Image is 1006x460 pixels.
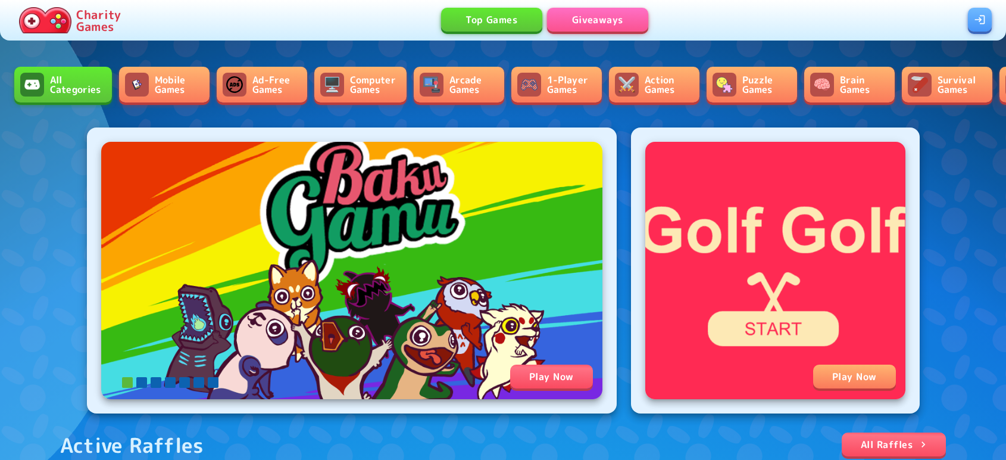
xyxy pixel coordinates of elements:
a: Play Now [101,142,602,399]
a: Charity Games [14,5,126,36]
div: Active Raffles [60,433,204,458]
a: Play Now [645,142,905,399]
a: All Raffles [842,433,946,456]
a: Top Games [441,8,542,32]
a: Puzzle GamesPuzzle Games [707,67,797,102]
img: Golf Golf [645,142,905,399]
div: Play Now [510,365,593,388]
img: Baku Gamu [101,142,602,399]
a: Arcade GamesArcade Games [414,67,504,102]
a: Mobile GamesMobile Games [119,67,210,102]
a: Action GamesAction Games [609,67,699,102]
img: Charity.Games [19,7,71,33]
a: Ad-Free GamesAd-Free Games [217,67,307,102]
a: Computer GamesComputer Games [314,67,407,102]
a: All CategoriesAll Categories [14,67,112,102]
a: Giveaways [547,8,648,32]
a: Brain GamesBrain Games [804,67,895,102]
p: Charity Games [76,8,121,32]
a: Survival GamesSurvival Games [902,67,992,102]
a: 1-Player Games1-Player Games [511,67,602,102]
div: Play Now [813,365,896,388]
